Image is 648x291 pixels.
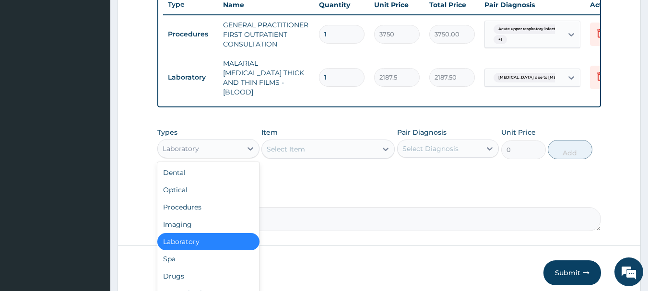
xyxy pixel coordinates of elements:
[267,144,305,154] div: Select Item
[501,128,536,137] label: Unit Price
[50,54,161,66] div: Chat with us now
[5,191,183,225] textarea: Type your message and hit 'Enter'
[163,69,218,86] td: Laboratory
[18,48,39,72] img: d_794563401_company_1708531726252_794563401
[548,140,592,159] button: Add
[157,181,259,198] div: Optical
[261,128,278,137] label: Item
[397,128,447,137] label: Pair Diagnosis
[218,54,314,102] td: MALARIAL [MEDICAL_DATA] THICK AND THIN FILMS - [BLOOD]
[402,144,459,153] div: Select Diagnosis
[494,24,563,34] span: Acute upper respiratory infect...
[157,268,259,285] div: Drugs
[157,194,601,202] label: Comment
[56,85,132,182] span: We're online!
[494,73,600,82] span: [MEDICAL_DATA] due to [MEDICAL_DATA] falc...
[157,128,177,137] label: Types
[157,250,259,268] div: Spa
[157,216,259,233] div: Imaging
[218,15,314,54] td: GENERAL PRACTITIONER FIRST OUTPATIENT CONSULTATION
[494,35,507,45] span: + 1
[163,25,218,43] td: Procedures
[157,5,180,28] div: Minimize live chat window
[157,164,259,181] div: Dental
[163,144,199,153] div: Laboratory
[543,260,601,285] button: Submit
[157,198,259,216] div: Procedures
[157,233,259,250] div: Laboratory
